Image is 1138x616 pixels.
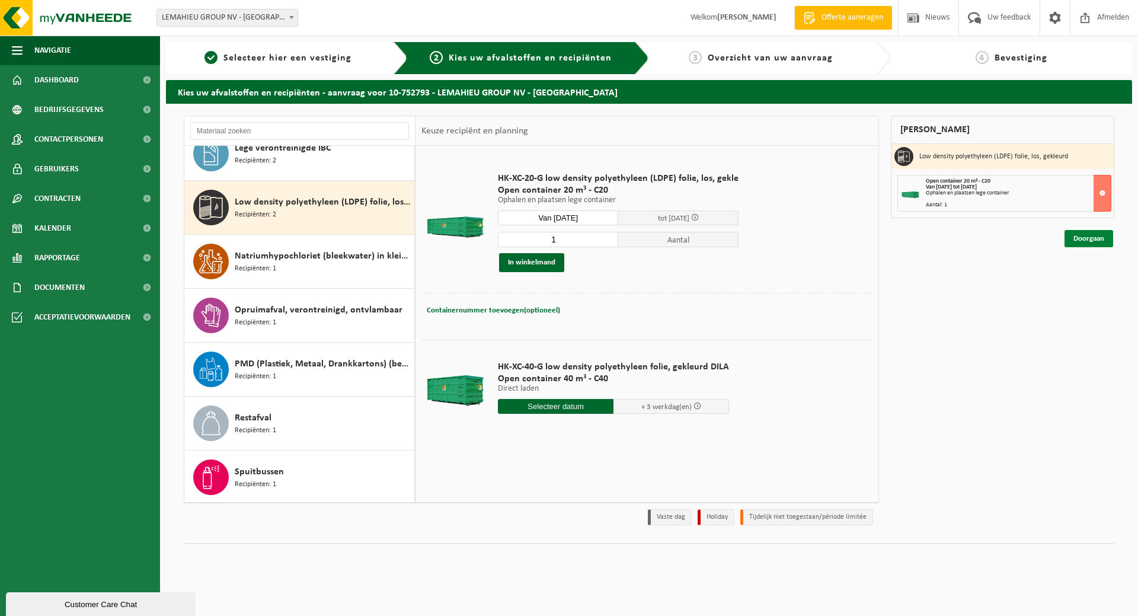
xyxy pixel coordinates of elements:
[235,425,276,436] span: Recipiënten: 1
[184,343,415,397] button: PMD (Plastiek, Metaal, Drankkartons) (bedrijven) Recipiënten: 1
[498,385,729,393] p: Direct laden
[156,9,298,27] span: LEMAHIEU GROUP NV - GENT
[498,196,739,205] p: Ophalen en plaatsen lege container
[919,147,1068,166] h3: Low density polyethyleen (LDPE) folie, los, gekleurd
[819,12,886,24] span: Offerte aanvragen
[34,273,85,302] span: Documenten
[498,173,739,184] span: HK-XC-20-G low density polyethyleen (LDPE) folie, los, gekle
[235,209,276,221] span: Recipiënten: 2
[926,190,1111,196] div: Ophalen en plaatsen lege container
[235,263,276,275] span: Recipiënten: 1
[235,411,271,425] span: Restafval
[157,9,298,26] span: LEMAHIEU GROUP NV - GENT
[34,125,103,154] span: Contactpersonen
[184,397,415,451] button: Restafval Recipiënten: 1
[717,13,776,22] strong: [PERSON_NAME]
[235,303,402,317] span: Opruimafval, verontreinigd, ontvlambaar
[926,202,1111,208] div: Aantal: 1
[166,80,1132,103] h2: Kies uw afvalstoffen en recipiënten - aanvraag voor 10-752793 - LEMAHIEU GROUP NV - [GEOGRAPHIC_D...
[498,361,729,373] span: HK-XC-40-G low density polyethyleen folie, gekleurd DILA
[184,451,415,504] button: Spuitbussen Recipiënten: 1
[891,116,1115,144] div: [PERSON_NAME]
[498,210,618,225] input: Selecteer datum
[184,235,415,289] button: Natriumhypochloriet (bleekwater) in kleinverpakking Recipiënten: 1
[235,357,411,371] span: PMD (Plastiek, Metaal, Drankkartons) (bedrijven)
[34,243,80,273] span: Rapportage
[498,373,729,385] span: Open container 40 m³ - C40
[172,51,384,65] a: 1Selecteer hier een vestiging
[430,51,443,64] span: 2
[740,509,873,525] li: Tijdelijk niet toegestaan/période limitée
[34,184,81,213] span: Contracten
[34,65,79,95] span: Dashboard
[204,51,218,64] span: 1
[618,232,739,247] span: Aantal
[34,95,104,125] span: Bedrijfsgegevens
[648,509,692,525] li: Vaste dag
[698,509,734,525] li: Holiday
[235,155,276,167] span: Recipiënten: 2
[415,116,534,146] div: Keuze recipiënt en planning
[235,317,276,328] span: Recipiënten: 1
[223,53,351,63] span: Selecteer hier een vestiging
[184,181,415,235] button: Low density polyethyleen (LDPE) folie, los, gekleurd Recipiënten: 2
[34,302,130,332] span: Acceptatievoorwaarden
[34,154,79,184] span: Gebruikers
[235,371,276,382] span: Recipiënten: 1
[34,36,71,65] span: Navigatie
[689,51,702,64] span: 3
[995,53,1047,63] span: Bevestiging
[235,195,411,209] span: Low density polyethyleen (LDPE) folie, los, gekleurd
[658,215,689,222] span: tot [DATE]
[184,289,415,343] button: Opruimafval, verontreinigd, ontvlambaar Recipiënten: 1
[498,184,739,196] span: Open container 20 m³ - C20
[498,399,613,414] input: Selecteer datum
[184,127,415,181] button: Lege verontreinigde IBC Recipiënten: 2
[926,184,977,190] strong: Van [DATE] tot [DATE]
[6,590,198,616] iframe: chat widget
[235,479,276,490] span: Recipiënten: 1
[641,403,692,411] span: + 3 werkdag(en)
[235,249,411,263] span: Natriumhypochloriet (bleekwater) in kleinverpakking
[235,465,284,479] span: Spuitbussen
[449,53,612,63] span: Kies uw afvalstoffen en recipiënten
[427,307,560,314] span: Containernummer toevoegen(optioneel)
[190,122,409,140] input: Materiaal zoeken
[426,302,561,319] button: Containernummer toevoegen(optioneel)
[235,141,331,155] span: Lege verontreinigde IBC
[976,51,989,64] span: 4
[34,213,71,243] span: Kalender
[926,178,990,184] span: Open container 20 m³ - C20
[499,253,564,272] button: In winkelmand
[1065,230,1113,247] a: Doorgaan
[794,6,892,30] a: Offerte aanvragen
[708,53,833,63] span: Overzicht van uw aanvraag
